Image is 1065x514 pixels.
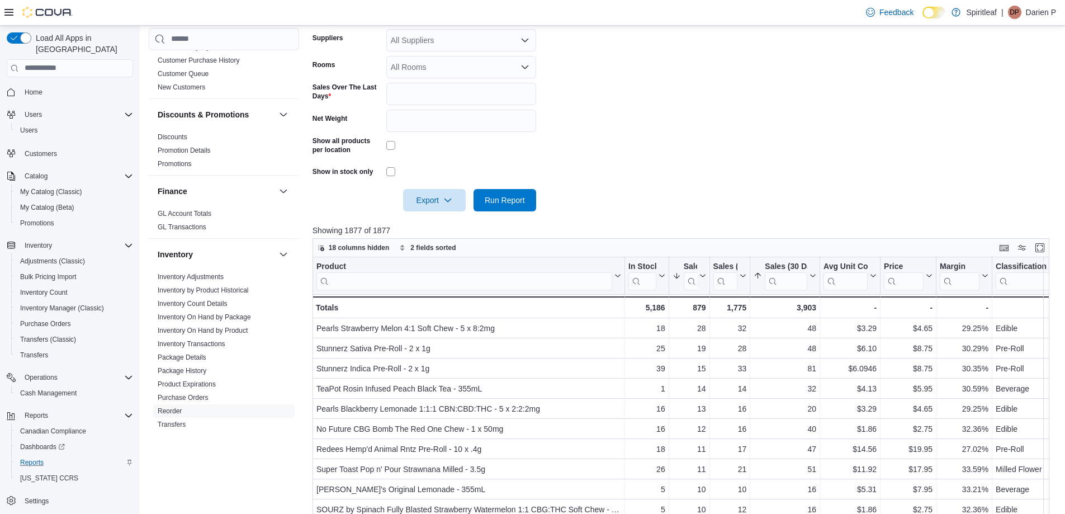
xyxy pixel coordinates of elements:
[884,362,933,375] div: $8.75
[940,463,988,476] div: 33.59%
[713,322,746,335] div: 32
[940,342,988,355] div: 30.29%
[1026,6,1056,19] p: Darien P
[672,442,706,456] div: 11
[316,402,621,416] div: Pearls Blackberry Lemonade 1:1:1 CBN:CBD:THC - 5 x 2:2:2mg
[884,463,933,476] div: $17.95
[2,84,138,100] button: Home
[410,189,459,211] span: Export
[823,422,877,436] div: $1.86
[754,301,816,314] div: 3,903
[16,348,133,362] span: Transfers
[20,86,47,99] a: Home
[628,402,665,416] div: 16
[158,223,206,232] span: GL Transactions
[940,382,988,395] div: 30.59%
[11,423,138,439] button: Canadian Compliance
[329,243,390,252] span: 18 columns hidden
[754,262,816,290] button: Sales (30 Days)
[20,409,53,422] button: Reports
[16,333,81,346] a: Transfers (Classic)
[754,483,816,496] div: 16
[316,301,621,314] div: Totals
[316,342,621,355] div: Stunnerz Sativa Pre-Roll - 2 x 1g
[16,317,75,331] a: Purchase Orders
[884,262,933,290] button: Price
[158,249,193,260] h3: Inventory
[672,483,706,496] div: 10
[823,322,877,335] div: $3.29
[20,187,82,196] span: My Catalog (Classic)
[966,6,996,19] p: Spiritleaf
[20,494,53,508] a: Settings
[672,322,706,335] div: 28
[313,114,347,123] label: Net Weight
[16,301,133,315] span: Inventory Manager (Classic)
[316,262,612,290] div: Product
[713,382,746,395] div: 14
[158,209,211,218] span: GL Account Totals
[1008,6,1021,19] div: Darien P
[823,342,877,355] div: $6.10
[149,270,299,436] div: Inventory
[158,380,216,388] a: Product Expirations
[31,32,133,55] span: Load All Apps in [GEOGRAPHIC_DATA]
[25,149,57,158] span: Customers
[16,254,133,268] span: Adjustments (Classic)
[158,407,182,416] span: Reorder
[628,442,665,456] div: 18
[316,262,621,290] button: Product
[672,382,706,395] div: 14
[410,243,456,252] span: 2 fields sorted
[316,463,621,476] div: Super Toast Pop n' Pour Strawnana Milled - 3.5g
[628,342,665,355] div: 25
[158,393,209,402] span: Purchase Orders
[713,262,737,290] div: Sales (14 Days)
[20,146,133,160] span: Customers
[11,455,138,470] button: Reports
[313,34,343,43] label: Suppliers
[2,168,138,184] button: Catalog
[20,409,133,422] span: Reports
[823,463,877,476] div: $11.92
[823,262,868,290] div: Avg Unit Cost
[474,189,536,211] button: Run Report
[2,408,138,423] button: Reports
[20,288,68,297] span: Inventory Count
[25,497,49,506] span: Settings
[20,219,54,228] span: Promotions
[765,262,807,290] div: Sales (30 Days)
[628,262,656,290] div: In Stock Qty
[940,483,988,496] div: 33.21%
[158,133,187,142] span: Discounts
[884,262,924,290] div: Price
[11,385,138,401] button: Cash Management
[16,216,59,230] a: Promotions
[11,316,138,332] button: Purchase Orders
[754,362,816,375] div: 81
[25,411,48,420] span: Reports
[277,185,290,198] button: Finance
[884,342,933,355] div: $8.75
[823,402,877,416] div: $3.29
[395,241,460,254] button: 2 fields sorted
[628,301,665,314] div: 5,186
[940,262,979,272] div: Margin
[884,422,933,436] div: $2.75
[158,56,240,65] span: Customer Purchase History
[823,382,877,395] div: $4.13
[713,442,746,456] div: 17
[149,27,299,98] div: Customer
[158,83,205,91] a: New Customers
[158,109,249,120] h3: Discounts & Promotions
[2,107,138,122] button: Users
[823,483,877,496] div: $5.31
[158,327,248,334] a: Inventory On Hand by Product
[20,169,52,183] button: Catalog
[754,342,816,355] div: 48
[403,189,466,211] button: Export
[628,422,665,436] div: 16
[862,1,918,23] a: Feedback
[879,7,913,18] span: Feedback
[940,301,988,314] div: -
